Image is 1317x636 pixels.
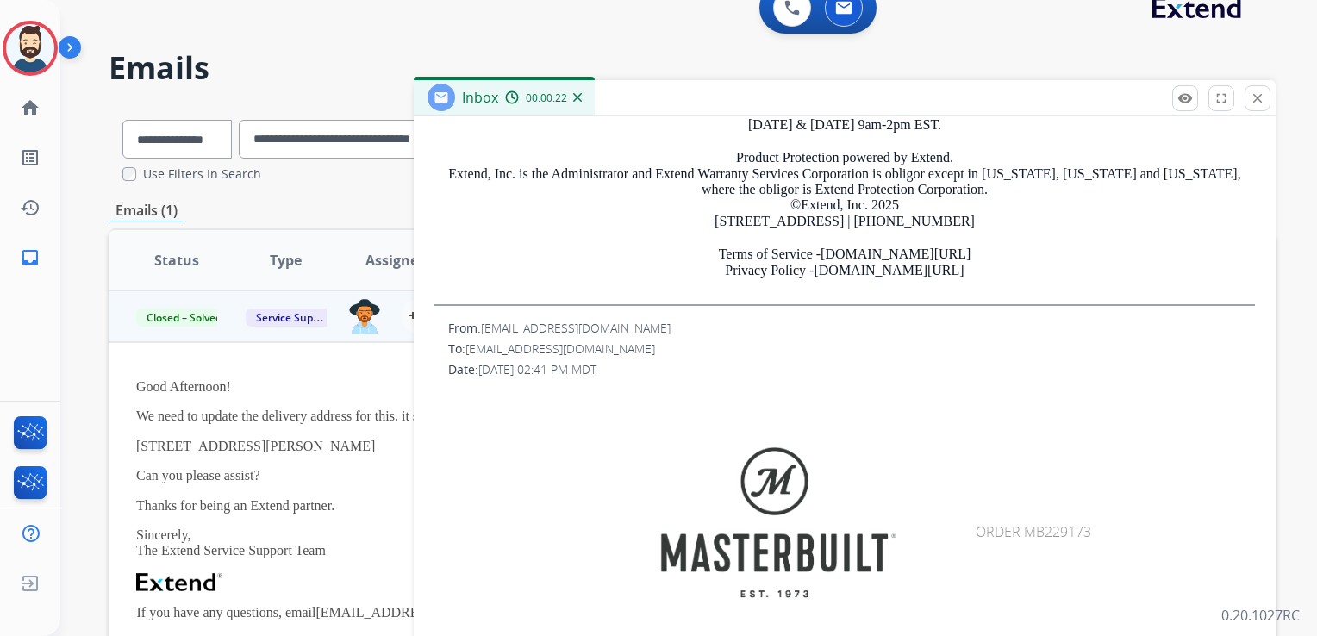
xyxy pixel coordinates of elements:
span: Status [154,250,199,271]
a: [EMAIL_ADDRESS][DOMAIN_NAME] [315,605,552,620]
mat-icon: remove_red_eye [1177,90,1193,106]
span: Service Support [246,309,344,327]
mat-icon: close [1250,90,1265,106]
p: We need to update the delivery address for this. it should be: [136,408,1029,424]
p: Product Protection powered by Extend. Extend, Inc. is the Administrator and Extend Warranty Servi... [434,150,1255,229]
span: Type [270,250,302,271]
p: Thanks for being an Extend partner. [136,498,1029,514]
img: Extend Logo [136,573,222,592]
mat-icon: inbox [20,247,41,268]
span: Closed – Solved [136,309,232,327]
p: Terms of Service - Privacy Policy - [434,246,1255,278]
p: 0.20.1027RC [1221,605,1300,626]
h2: Emails [109,51,1276,85]
span: [EMAIL_ADDRESS][DOMAIN_NAME] [465,340,655,357]
mat-icon: person_add [409,306,429,327]
p: If you have any questions, email or call [PHONE_NUMBER] [DATE]-[DATE], 9am-8pm EST and [DATE] & [... [434,101,1255,133]
span: 00:00:22 [526,91,567,105]
p: Good Afternoon! [136,379,1029,395]
span: [DATE] 02:41 PM MDT [478,361,596,377]
img: agent-avatar [348,299,381,334]
div: Date: [448,361,1255,378]
p: Sincerely, The Extend Service Support Team [136,527,1029,559]
span: Inbox [462,88,498,107]
div: From: [448,320,1255,337]
span: Assignee [365,250,426,271]
p: Emails (1) [109,200,184,221]
mat-icon: fullscreen [1214,90,1229,106]
span: [EMAIL_ADDRESS][DOMAIN_NAME] [481,320,671,336]
mat-icon: list_alt [20,147,41,168]
mat-icon: history [20,197,41,218]
mat-icon: home [20,97,41,118]
span: Order MB229173 [976,522,1091,541]
p: Can you please assist? [136,468,1029,483]
a: [DOMAIN_NAME][URL] [814,263,964,277]
div: To: [448,340,1255,358]
p: [STREET_ADDRESS][PERSON_NAME] [136,439,1029,454]
a: [DOMAIN_NAME][URL] [821,246,971,261]
label: Use Filters In Search [143,165,261,183]
img: avatar [6,24,54,72]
